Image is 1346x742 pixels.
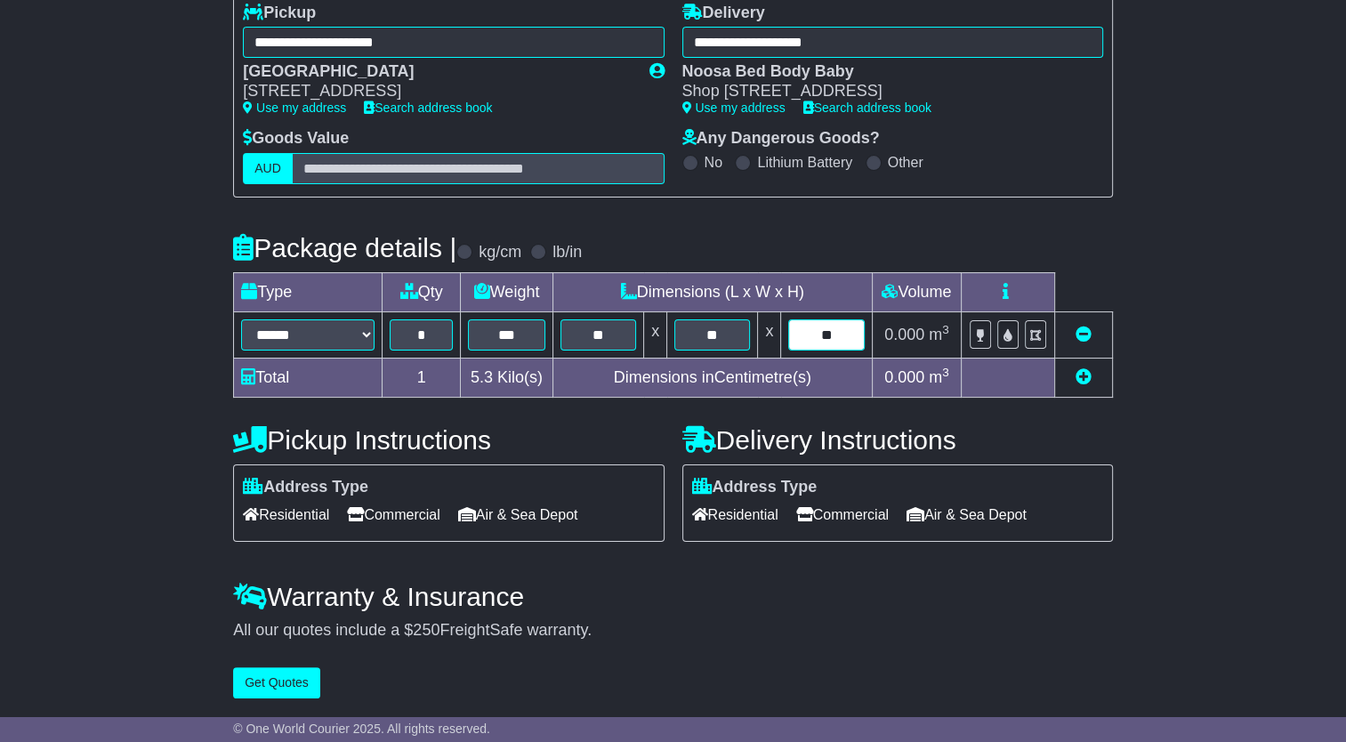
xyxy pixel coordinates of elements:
label: AUD [243,153,293,184]
span: m [929,326,949,343]
div: Shop [STREET_ADDRESS] [682,82,1085,101]
div: [STREET_ADDRESS] [243,82,631,101]
label: No [705,154,722,171]
td: Total [234,358,383,397]
span: 250 [413,621,439,639]
label: kg/cm [479,243,521,262]
a: Search address book [364,101,492,115]
div: [GEOGRAPHIC_DATA] [243,62,631,82]
h4: Warranty & Insurance [233,582,1113,611]
td: Type [234,272,383,311]
span: 0.000 [884,368,924,386]
td: Dimensions (L x W x H) [552,272,872,311]
label: Address Type [692,478,818,497]
h4: Delivery Instructions [682,425,1113,455]
label: Other [888,154,923,171]
a: Add new item [1076,368,1092,386]
span: Residential [692,501,778,528]
h4: Package details | [233,233,456,262]
span: Residential [243,501,329,528]
span: Commercial [796,501,889,528]
label: Delivery [682,4,765,23]
label: Pickup [243,4,316,23]
span: 0.000 [884,326,924,343]
td: x [644,311,667,358]
sup: 3 [942,366,949,379]
label: lb/in [552,243,582,262]
td: 1 [383,358,461,397]
span: Air & Sea Depot [907,501,1027,528]
div: All our quotes include a $ FreightSafe warranty. [233,621,1113,641]
span: 5.3 [471,368,493,386]
sup: 3 [942,323,949,336]
a: Search address book [803,101,931,115]
td: Qty [383,272,461,311]
td: Dimensions in Centimetre(s) [552,358,872,397]
span: Air & Sea Depot [458,501,578,528]
span: Commercial [347,501,439,528]
label: Any Dangerous Goods? [682,129,880,149]
label: Goods Value [243,129,349,149]
a: Remove this item [1076,326,1092,343]
td: x [758,311,781,358]
span: © One World Courier 2025. All rights reserved. [233,722,490,736]
a: Use my address [243,101,346,115]
label: Lithium Battery [757,154,852,171]
button: Get Quotes [233,667,320,698]
a: Use my address [682,101,786,115]
span: m [929,368,949,386]
td: Weight [461,272,552,311]
td: Kilo(s) [461,358,552,397]
label: Address Type [243,478,368,497]
h4: Pickup Instructions [233,425,664,455]
div: Noosa Bed Body Baby [682,62,1085,82]
td: Volume [872,272,961,311]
